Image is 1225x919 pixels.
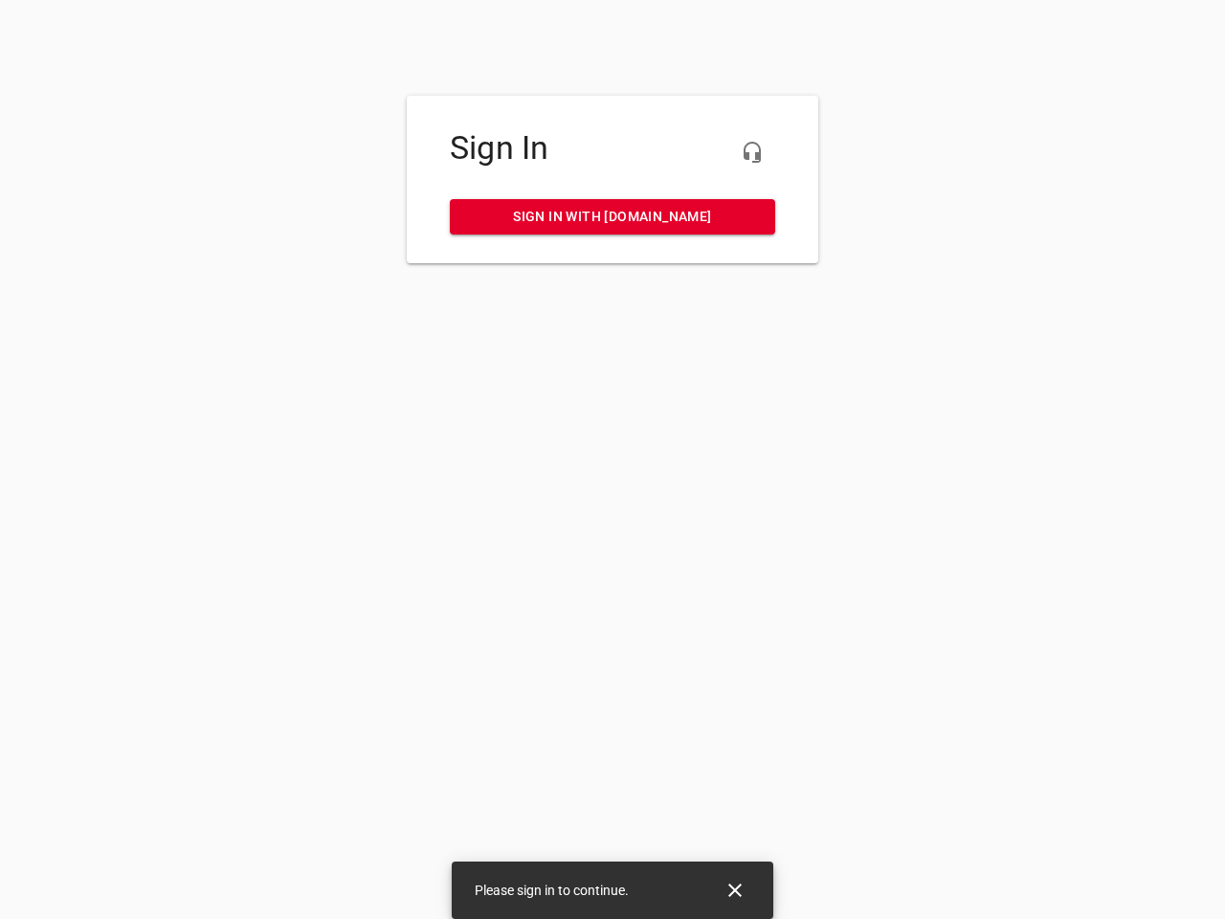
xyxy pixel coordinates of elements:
[712,867,758,913] button: Close
[729,129,775,175] button: Live Chat
[450,129,775,168] h4: Sign In
[475,883,629,898] span: Please sign in to continue.
[450,199,775,235] a: Sign in with [DOMAIN_NAME]
[465,205,760,229] span: Sign in with [DOMAIN_NAME]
